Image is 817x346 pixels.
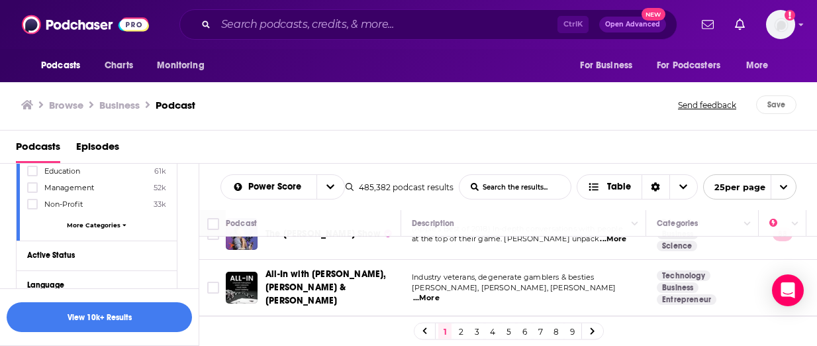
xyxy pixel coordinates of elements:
button: open menu [648,53,740,78]
button: Open AdvancedNew [599,17,666,32]
div: 485,382 podcast results [346,182,454,192]
button: open menu [32,53,97,78]
h3: Podcast [156,99,195,111]
span: Monitoring [157,56,204,75]
a: 4 [486,323,499,339]
img: All-In with Chamath, Jason, Sacks & Friedberg [226,272,258,304]
svg: Add a profile image [785,10,795,21]
a: Technology [657,270,710,281]
span: Podcasts [41,56,80,75]
span: ...More [600,234,626,245]
button: open menu [221,182,316,192]
span: Management [44,183,94,192]
a: 7 [534,323,547,339]
img: Podchaser - Follow, Share and Rate Podcasts [22,12,149,37]
a: Entrepreneur [657,294,716,305]
a: 9 [565,323,579,339]
span: For Podcasters [657,56,720,75]
button: open menu [571,53,649,78]
button: Column Actions [740,216,755,232]
div: Description [412,215,454,231]
button: Column Actions [627,216,643,232]
input: Search podcasts, credits, & more... [216,14,557,35]
span: Power Score [248,182,306,192]
h1: Business [99,99,140,111]
span: 33k [154,200,166,209]
a: 6 [518,323,531,339]
div: Categories [657,215,698,231]
div: Search podcasts, credits, & more... [179,9,677,40]
a: Charts [96,53,141,78]
button: Column Actions [787,216,803,232]
span: 52k [154,183,166,192]
button: Show profile menu [766,10,795,39]
button: open menu [316,175,344,199]
a: 2 [454,323,467,339]
span: 61k [154,166,166,176]
span: Toggle select row [207,228,219,240]
span: Logged in as BerkMarc [766,10,795,39]
button: Language [27,276,166,293]
span: [PERSON_NAME], [PERSON_NAME], [PERSON_NAME] [412,283,616,292]
a: Podcasts [16,136,60,163]
a: All-In with [PERSON_NAME], [PERSON_NAME] & [PERSON_NAME] [265,268,397,308]
a: Show notifications dropdown [730,13,750,36]
span: More Categories [67,221,120,229]
div: Active Status [27,251,158,260]
span: ...More [413,293,440,304]
div: Open Intercom Messenger [772,274,804,306]
a: 8 [550,323,563,339]
span: For Business [580,56,632,75]
div: Podcast [226,215,257,231]
span: Table [607,182,631,192]
span: More [746,56,769,75]
a: 3 [470,323,483,339]
img: User Profile [766,10,795,39]
span: Charts [105,56,133,75]
a: Science [657,241,697,251]
button: Save [756,95,796,114]
a: Business [657,282,698,293]
div: Language [27,280,158,290]
button: More Categories [27,221,166,229]
button: open menu [148,53,221,78]
span: Non-Profit [44,200,83,209]
h2: Choose List sort [220,174,345,200]
span: Ctrl K [557,16,589,33]
span: 25 per page [704,177,765,198]
span: Industry veterans, degenerate gamblers & besties [412,272,594,282]
button: Active Status [27,247,166,263]
a: Browse [49,99,83,111]
span: New [642,8,665,21]
a: 5 [502,323,515,339]
button: View 10k+ Results [7,302,192,332]
div: Power Score [769,215,788,231]
a: 1 [438,323,452,339]
button: open menu [703,174,796,200]
a: Show notifications dropdown [697,13,719,36]
span: Toggle select row [207,282,219,294]
button: Send feedback [674,95,740,114]
span: Open Advanced [605,21,660,28]
a: Episodes [76,136,119,163]
button: open menu [737,53,785,78]
span: Education [44,166,80,176]
div: Sort Direction [642,175,669,199]
button: Choose View [577,174,698,200]
span: at the top of their game. [PERSON_NAME] unpack [412,234,599,243]
span: All-In with [PERSON_NAME], [PERSON_NAME] & [PERSON_NAME] [265,268,386,306]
